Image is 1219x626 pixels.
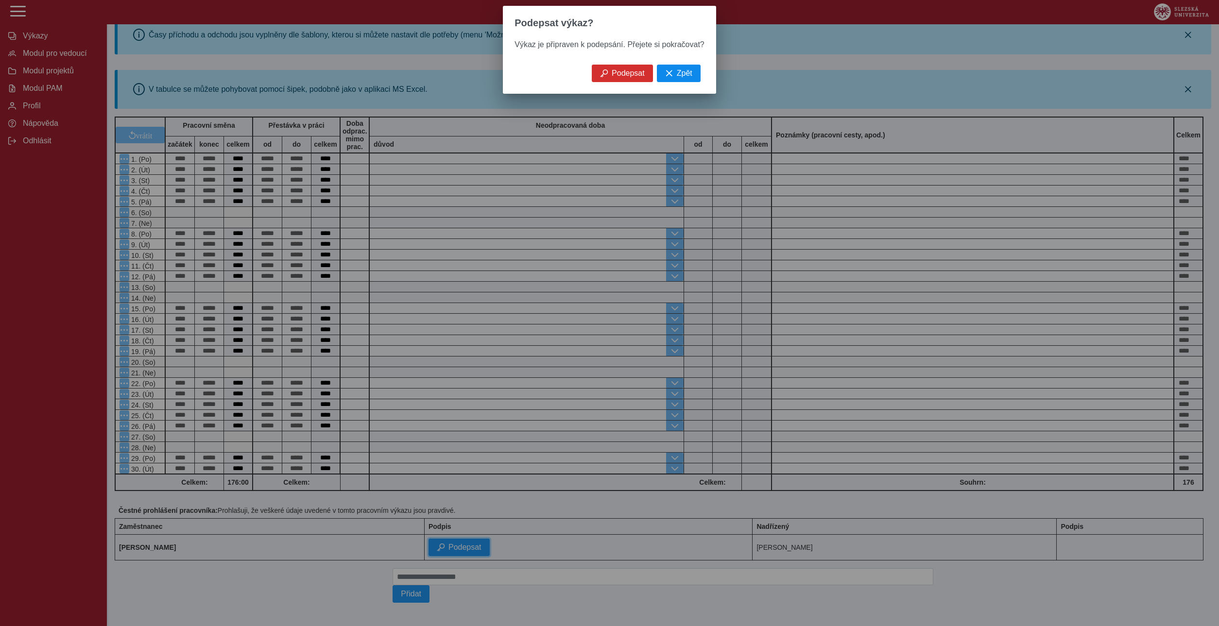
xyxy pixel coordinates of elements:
button: Zpět [657,65,701,82]
span: Podepsat výkaz? [515,17,593,29]
span: Podepsat [612,69,645,78]
button: Podepsat [592,65,653,82]
span: Výkaz je připraven k podepsání. Přejete si pokračovat? [515,40,704,49]
span: Zpět [677,69,692,78]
